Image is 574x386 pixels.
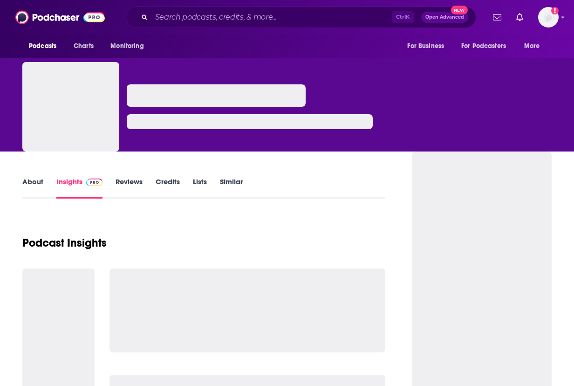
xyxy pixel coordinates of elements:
[116,177,143,199] a: Reviews
[126,7,476,28] div: Search podcasts, credits, & more...
[518,37,552,55] button: open menu
[15,8,105,26] img: Podchaser - Follow, Share and Rate Podcasts
[104,37,156,55] button: open menu
[110,40,143,53] span: Monitoring
[489,9,505,25] a: Show notifications dropdown
[22,236,107,250] h1: Podcast Insights
[551,7,559,14] svg: Add a profile image
[86,179,102,186] img: Podchaser Pro
[156,177,180,199] a: Credits
[401,37,456,55] button: open menu
[455,37,519,55] button: open menu
[193,177,207,199] a: Lists
[451,6,468,14] span: New
[22,177,43,199] a: About
[407,40,444,53] span: For Business
[538,7,559,28] button: Show profile menu
[220,177,243,199] a: Similar
[538,7,559,28] span: Logged in as evankrask
[421,12,468,23] button: Open AdvancedNew
[392,11,414,23] span: Ctrl K
[538,7,559,28] img: User Profile
[461,40,506,53] span: For Podcasters
[74,40,94,53] span: Charts
[512,9,527,25] a: Show notifications dropdown
[425,15,464,20] span: Open Advanced
[22,37,68,55] button: open menu
[151,10,392,25] input: Search podcasts, credits, & more...
[68,37,99,55] a: Charts
[524,40,540,53] span: More
[29,40,56,53] span: Podcasts
[56,177,102,199] a: InsightsPodchaser Pro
